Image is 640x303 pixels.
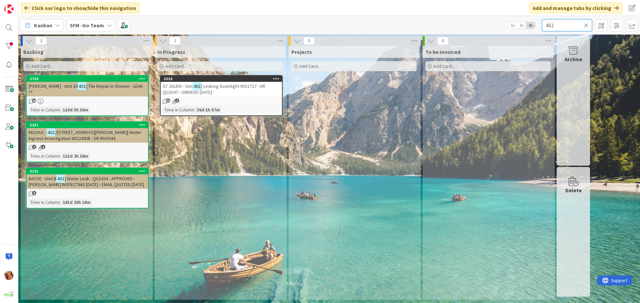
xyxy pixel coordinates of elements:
div: 2730[PERSON_NAME] - Unit 30402| Tile Repair in Shower - LEAK ?? [27,76,148,96]
div: 3231 [27,122,148,128]
div: Time in Column [29,106,60,113]
mark: 402 [193,82,201,90]
div: 183d 20h 18m [61,199,92,206]
mark: 402 [47,128,55,136]
img: avatar [4,289,14,299]
span: 3 [35,37,47,45]
span: | Water Leak - QU2434 - APPROVED - [PERSON_NAME] INSPECTING [DATE] - EMAIL QUOTED [DATE] [29,176,144,188]
span: : [60,199,61,206]
span: 1 [41,145,45,149]
span: 1 [175,98,179,103]
input: Quick Filter... [542,19,592,31]
span: Add Card... [299,63,321,69]
div: Delete [565,186,582,194]
span: In Progress [157,49,185,55]
span: 2x [517,22,526,29]
span: Kanban [34,21,52,29]
span: 0 [437,37,449,45]
mark: 402 [78,82,86,90]
span: Backlog [23,49,44,55]
div: 36d 1h 57m [195,106,222,113]
b: SFM -Go Team [70,22,104,29]
span: To be Invoiced [425,49,460,55]
span: Support [14,1,30,9]
div: 3141BASSE - Unit B402| Water Leak - QU2434 - APPROVED - [PERSON_NAME] INSPECTING [DATE] - EMAIL Q... [27,168,148,189]
span: BASSE - Unit B [29,176,56,182]
span: 0 [303,37,315,45]
span: | Leaking Downlight WO2727 - DR QU2547 - OBRIENS [DATE] [163,83,265,95]
span: 1x [508,22,517,29]
span: Add Card... [165,63,187,69]
mark: 402 [56,175,65,182]
div: 3231 [30,123,148,127]
span: : [60,152,61,160]
div: 2730 [30,76,148,81]
span: 5 [32,191,36,195]
span: 13 [166,98,170,103]
div: Time in Column [163,106,194,113]
span: : [60,106,61,113]
div: Time in Column [29,199,60,206]
span: MOSAIC - [29,129,47,135]
span: 1 [169,37,181,45]
img: KD [4,271,14,280]
span: | Tile Repair in Shower - LEAK ?? [29,83,143,95]
div: 3141 [30,169,148,174]
div: 3326 [161,76,282,82]
span: 7 [32,145,36,149]
span: 3x [526,22,535,29]
span: 18 [32,98,36,103]
span: Add Card... [31,63,53,69]
span: [PERSON_NAME] - Unit 30 [29,83,78,89]
span: : [194,106,195,113]
div: Archive [565,55,582,63]
div: Time in Column [29,152,60,160]
div: 3326ST JULIEN - Unit402| Leaking Downlight WO2727 - DR QU2547 - OBRIENS [DATE] [161,76,282,96]
div: 3141 [27,168,148,174]
span: ST JULIEN - Unit [163,83,193,89]
span: Projects [291,49,312,55]
div: Click our logo to show/hide this navigation [20,2,140,14]
div: Add and manage tabs by clicking [529,2,623,14]
div: 110d 3h 36m [61,106,90,113]
div: 3326 [164,76,282,81]
span: Add Card... [433,63,455,69]
div: 3231MOSAIC -402/[STREET_ADDRESS][PERSON_NAME]| Water Ingress Investigation WO24008 - DR INV5044 [27,122,148,143]
div: 2730 [27,76,148,82]
div: 113d 2h 38m [61,152,90,160]
span: /[STREET_ADDRESS][PERSON_NAME]| Water Ingress Investigation WO24008 - DR INV5044 [29,129,141,141]
img: Visit kanbanzone.com [4,4,14,14]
